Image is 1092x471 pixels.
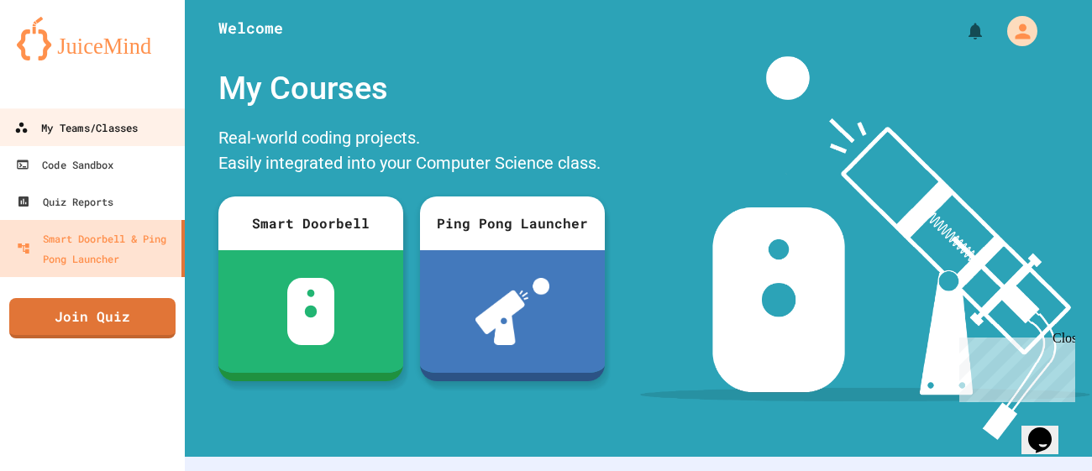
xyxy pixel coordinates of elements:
[17,228,175,269] div: Smart Doorbell & Ping Pong Launcher
[218,196,403,250] div: Smart Doorbell
[7,7,116,107] div: Chat with us now!Close
[17,17,168,60] img: logo-orange.svg
[17,191,113,212] div: Quiz Reports
[9,298,176,338] a: Join Quiz
[934,17,990,45] div: My Notifications
[990,12,1042,50] div: My Account
[640,56,1090,440] img: banner-image-my-projects.png
[14,118,138,139] div: My Teams/Classes
[287,278,335,345] img: sdb-white.svg
[953,331,1075,402] iframe: chat widget
[210,56,613,121] div: My Courses
[210,121,613,184] div: Real-world coding projects. Easily integrated into your Computer Science class.
[1021,404,1075,454] iframe: chat widget
[16,154,113,175] div: Code Sandbox
[475,278,550,345] img: ppl-with-ball.png
[420,196,605,250] div: Ping Pong Launcher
